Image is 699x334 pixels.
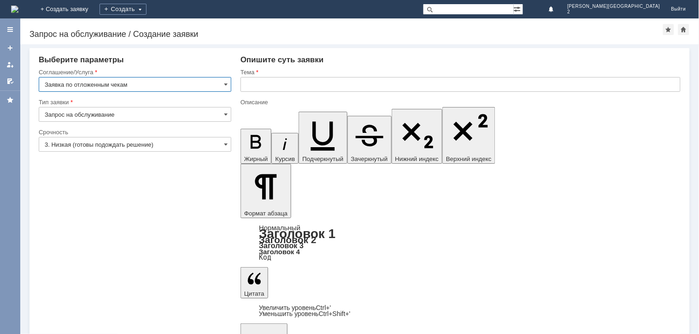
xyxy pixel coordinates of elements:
[259,224,300,232] a: Нормальный
[259,304,331,311] a: Increase
[241,225,681,261] div: Формат абзаца
[271,133,299,164] button: Курсив
[11,6,18,13] a: Перейти на домашнюю страницу
[39,69,229,75] div: Соглашение/Услуга
[351,155,388,162] span: Зачеркнутый
[392,109,443,164] button: Нижний индекс
[3,74,18,89] a: Мои согласования
[241,267,268,298] button: Цитата
[241,129,272,164] button: Жирный
[244,155,268,162] span: Жирный
[241,99,679,105] div: Описание
[663,24,674,35] div: Добавить в избранное
[241,69,679,75] div: Тема
[299,112,347,164] button: Подчеркнутый
[29,30,663,39] div: Запрос на обслуживание / Создание заявки
[39,55,124,64] span: Выберите параметры
[244,290,264,297] span: Цитата
[3,57,18,72] a: Мои заявки
[259,253,271,262] a: Код
[514,4,523,13] span: Расширенный поиск
[568,4,660,9] span: [PERSON_NAME][GEOGRAPHIC_DATA]
[241,164,291,218] button: Формат абзаца
[11,6,18,13] img: logo
[568,9,660,15] span: 2
[316,304,331,311] span: Ctrl+'
[395,155,439,162] span: Нижний индекс
[241,55,324,64] span: Опишите суть заявки
[259,234,317,245] a: Заголовок 2
[259,248,300,256] a: Заголовок 4
[446,155,492,162] span: Верхний индекс
[39,129,229,135] div: Срочность
[259,227,336,241] a: Заголовок 1
[259,241,304,250] a: Заголовок 3
[302,155,343,162] span: Подчеркнутый
[39,99,229,105] div: Тип заявки
[241,305,681,317] div: Цитата
[442,107,495,164] button: Верхний индекс
[275,155,295,162] span: Курсив
[244,210,288,217] span: Формат абзаца
[100,4,147,15] div: Создать
[347,116,392,164] button: Зачеркнутый
[678,24,689,35] div: Сделать домашней страницей
[319,310,351,317] span: Ctrl+Shift+'
[3,41,18,55] a: Создать заявку
[259,310,351,317] a: Decrease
